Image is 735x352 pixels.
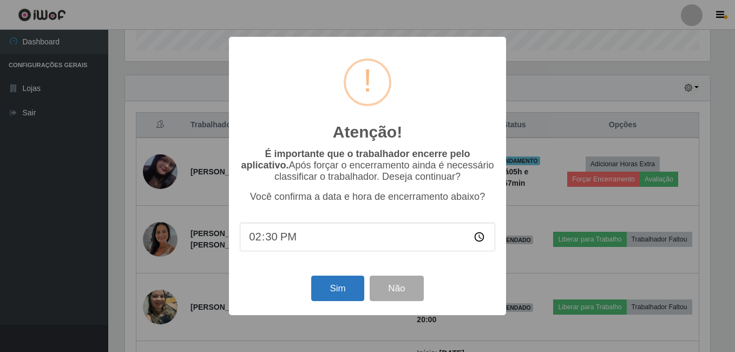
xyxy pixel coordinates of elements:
p: Você confirma a data e hora de encerramento abaixo? [240,191,495,203]
button: Não [370,276,423,301]
h2: Atenção! [333,122,402,142]
button: Sim [311,276,364,301]
b: É importante que o trabalhador encerre pelo aplicativo. [241,148,470,171]
p: Após forçar o encerramento ainda é necessário classificar o trabalhador. Deseja continuar? [240,148,495,182]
